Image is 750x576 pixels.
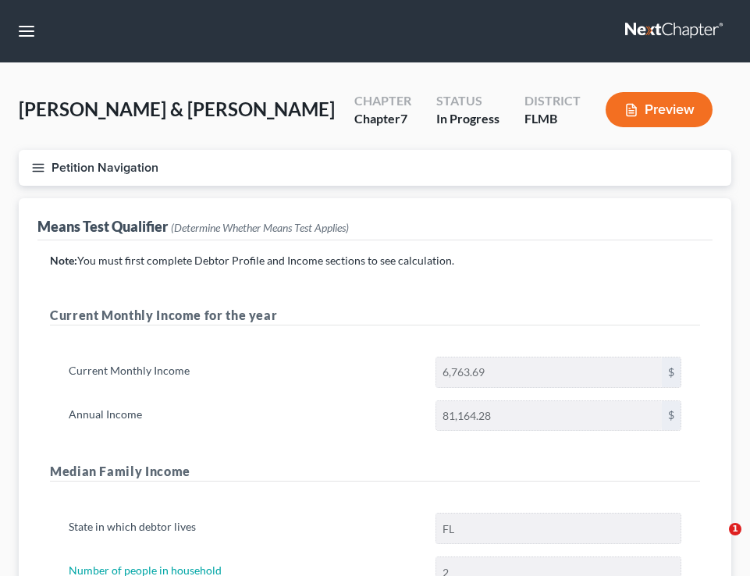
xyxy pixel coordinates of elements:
[697,523,734,560] iframe: Intercom live chat
[436,401,662,431] input: 0.00
[50,306,700,325] h5: Current Monthly Income for the year
[524,110,581,128] div: FLMB
[61,357,428,388] label: Current Monthly Income
[19,150,731,186] button: Petition Navigation
[354,92,411,110] div: Chapter
[729,523,741,535] span: 1
[50,462,700,482] h5: Median Family Income
[37,217,349,236] div: Means Test Qualifier
[400,111,407,126] span: 7
[436,110,499,128] div: In Progress
[61,513,428,544] label: State in which debtor lives
[662,357,681,387] div: $
[524,92,581,110] div: District
[354,110,411,128] div: Chapter
[662,401,681,431] div: $
[50,253,700,268] p: You must first complete Debtor Profile and Income sections to see calculation.
[50,254,77,267] strong: Note:
[436,357,662,387] input: 0.00
[436,514,681,543] input: State
[171,221,349,234] span: (Determine Whether Means Test Applies)
[606,92,713,127] button: Preview
[61,400,428,432] label: Annual Income
[19,98,335,120] span: [PERSON_NAME] & [PERSON_NAME]
[436,92,499,110] div: Status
